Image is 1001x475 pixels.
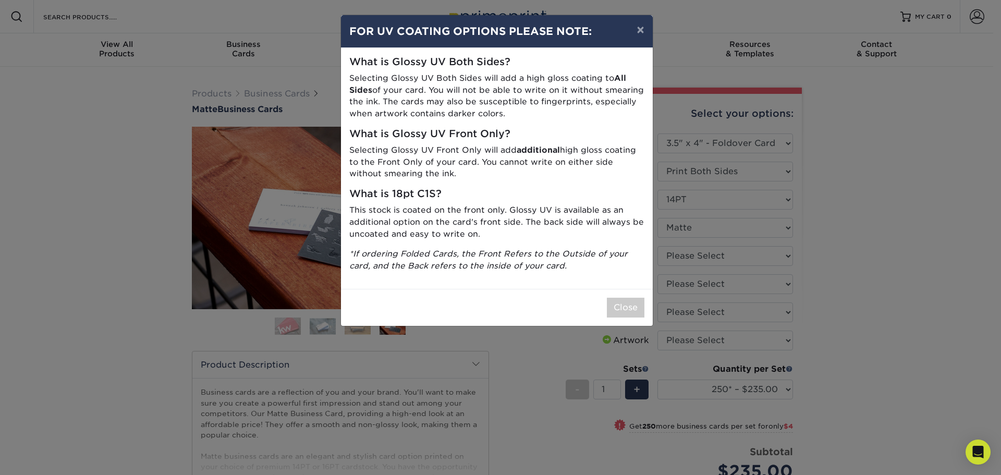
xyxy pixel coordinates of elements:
button: × [628,15,652,44]
h4: FOR UV COATING OPTIONS PLEASE NOTE: [349,23,644,39]
h5: What is Glossy UV Both Sides? [349,56,644,68]
p: Selecting Glossy UV Front Only will add high gloss coating to the Front Only of your card. You ca... [349,144,644,180]
strong: additional [517,145,560,155]
button: Close [607,298,644,318]
i: *If ordering Folded Cards, the Front Refers to the Outside of your card, and the Back refers to t... [349,249,628,271]
div: Open Intercom Messenger [966,440,991,465]
p: Selecting Glossy UV Both Sides will add a high gloss coating to of your card. You will not be abl... [349,72,644,120]
h5: What is 18pt C1S? [349,188,644,200]
p: This stock is coated on the front only. Glossy UV is available as an additional option on the car... [349,204,644,240]
strong: All Sides [349,73,626,95]
h5: What is Glossy UV Front Only? [349,128,644,140]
